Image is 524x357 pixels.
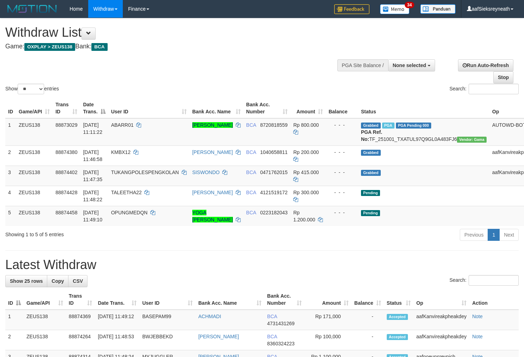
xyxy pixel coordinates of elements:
span: TALEETHA22 [111,190,142,195]
th: Bank Acc. Number: activate to sort column ascending [264,290,305,310]
span: 88874380 [55,149,77,155]
span: Copy 8360324223 to clipboard [267,341,295,346]
div: - - - [329,209,355,216]
span: BCA [246,190,256,195]
a: [PERSON_NAME] [192,149,233,155]
a: Note [472,334,483,339]
span: 88874428 [55,190,77,195]
label: Search: [450,275,519,286]
div: - - - [329,189,355,196]
b: PGA Ref. No: [361,129,382,142]
span: Copy [52,278,64,284]
td: Rp 100,000 [305,330,351,350]
span: Copy 1040658811 to clipboard [260,149,288,155]
span: 88874402 [55,169,77,175]
span: OPUNGMEDQN [111,210,147,215]
td: BASEPAM99 [139,310,195,330]
a: 1 [488,229,500,241]
img: Button%20Memo.svg [380,4,410,14]
th: User ID: activate to sort column ascending [108,98,189,118]
td: ZEUS138 [16,145,53,166]
span: PGA Pending [396,123,431,129]
span: [DATE] 11:48:22 [83,190,102,202]
td: ZEUS138 [24,310,66,330]
span: BCA [246,210,256,215]
div: - - - [329,169,355,176]
div: - - - [329,121,355,129]
span: Vendor URL: https://trx31.1velocity.biz [457,137,487,143]
span: Pending [361,210,380,216]
a: ACHMADI [198,314,221,319]
td: 2 [5,330,24,350]
a: [PERSON_NAME] [192,122,233,128]
span: Copy 0471762015 to clipboard [260,169,288,175]
td: 88874369 [66,310,95,330]
td: 5 [5,206,16,226]
td: aafKanvireakpheakdey [414,310,469,330]
th: Bank Acc. Number: activate to sort column ascending [243,98,291,118]
span: Copy 8720818559 to clipboard [260,122,288,128]
td: Rp 171,000 [305,310,351,330]
td: 88874264 [66,330,95,350]
img: panduan.png [420,4,456,14]
th: Bank Acc. Name: activate to sort column ascending [189,98,243,118]
span: TUKANGPOLESPENGKOLAN [111,169,179,175]
th: Trans ID: activate to sort column ascending [53,98,80,118]
span: Rp 800.000 [293,122,319,128]
select: Showentries [18,84,44,94]
a: Show 25 rows [5,275,47,287]
td: ZEUS138 [16,206,53,226]
span: Grabbed [361,150,381,156]
h4: Game: Bank: [5,43,342,50]
label: Show entries [5,84,59,94]
h1: Latest Withdraw [5,258,519,272]
span: [DATE] 11:49:10 [83,210,102,222]
span: BCA [267,314,277,319]
td: [DATE] 11:49:12 [95,310,139,330]
span: BCA [267,334,277,339]
span: [DATE] 11:47:35 [83,169,102,182]
div: PGA Site Balance / [337,59,388,71]
span: Copy 0223182043 to clipboard [260,210,288,215]
span: Show 25 rows [10,278,43,284]
span: [DATE] 11:11:22 [83,122,102,135]
button: None selected [388,59,435,71]
td: ZEUS138 [16,186,53,206]
span: None selected [393,63,426,68]
a: Run Auto-Refresh [458,59,513,71]
span: BCA [246,122,256,128]
th: Amount: activate to sort column ascending [290,98,326,118]
h1: Withdraw List [5,25,342,40]
span: BCA [91,43,107,51]
span: Rp 1.200.000 [293,210,315,222]
td: 4 [5,186,16,206]
div: Showing 1 to 5 of 5 entries [5,228,213,238]
th: ID: activate to sort column descending [5,290,24,310]
img: Feedback.jpg [334,4,369,14]
span: Copy 4121519172 to clipboard [260,190,288,195]
th: Status [358,98,489,118]
label: Search: [450,84,519,94]
th: Balance [326,98,358,118]
td: 1 [5,310,24,330]
input: Search: [469,84,519,94]
span: KMBX12 [111,149,131,155]
span: Grabbed [361,123,381,129]
a: SISWONDO [192,169,220,175]
span: Copy 4731431269 to clipboard [267,321,295,326]
a: Previous [460,229,488,241]
a: Copy [47,275,68,287]
span: Marked by aafnoeunsreypich [382,123,394,129]
a: YOGA [PERSON_NAME] [192,210,233,222]
th: Amount: activate to sort column ascending [305,290,351,310]
th: Balance: activate to sort column ascending [351,290,384,310]
span: Rp 200.000 [293,149,319,155]
td: 3 [5,166,16,186]
td: aafKanvireakpheakdey [414,330,469,350]
a: CSV [68,275,88,287]
span: Rp 415.000 [293,169,319,175]
span: Grabbed [361,170,381,176]
span: OXPLAY > ZEUS138 [24,43,75,51]
th: Bank Acc. Name: activate to sort column ascending [195,290,264,310]
td: BWJEBBEKD [139,330,195,350]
